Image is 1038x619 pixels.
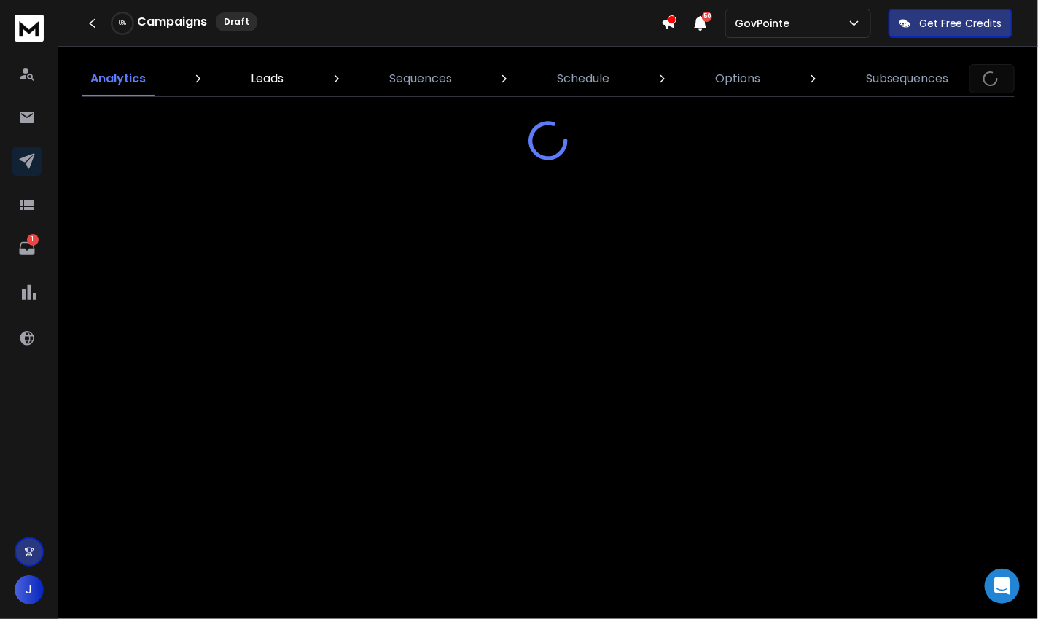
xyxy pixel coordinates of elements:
[889,9,1012,38] button: Get Free Credits
[866,70,949,87] p: Subsequences
[985,569,1020,604] div: Open Intercom Messenger
[715,70,760,87] p: Options
[735,16,795,31] p: GovPointe
[12,234,42,263] a: 1
[857,61,958,96] a: Subsequences
[702,12,712,22] span: 50
[137,13,207,31] h1: Campaigns
[27,234,39,246] p: 1
[919,16,1002,31] p: Get Free Credits
[90,70,146,87] p: Analytics
[251,70,284,87] p: Leads
[15,575,44,604] button: J
[381,61,461,96] a: Sequences
[706,61,769,96] a: Options
[15,15,44,42] img: logo
[389,70,452,87] p: Sequences
[119,19,126,28] p: 0 %
[558,70,610,87] p: Schedule
[216,12,257,31] div: Draft
[549,61,619,96] a: Schedule
[82,61,155,96] a: Analytics
[243,61,293,96] a: Leads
